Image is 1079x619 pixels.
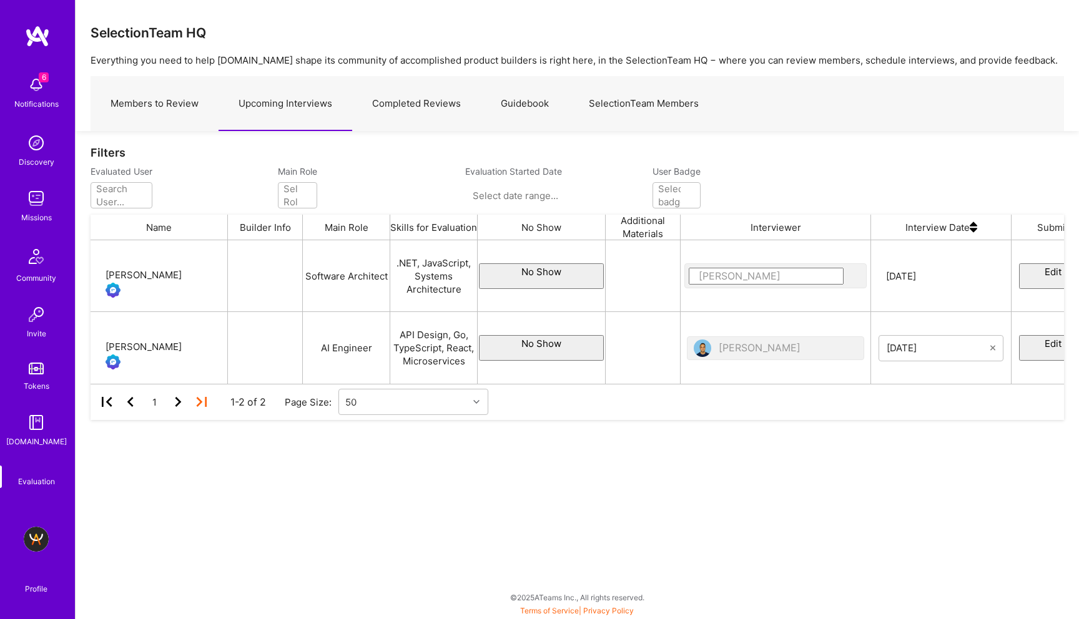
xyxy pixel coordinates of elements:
[303,215,390,240] div: Main Role
[21,569,52,594] a: Profile
[24,527,49,552] img: A.Team - Grow A.Team's Community & Demand
[249,344,258,354] i: icon linkedIn
[16,271,56,285] div: Community
[228,215,303,240] div: Builder Info
[24,379,49,392] div: Tokens
[6,435,67,448] div: [DOMAIN_NAME]
[583,606,634,615] a: Privacy Policy
[686,192,692,198] i: icon Chevron
[520,606,634,615] span: |
[303,240,390,311] div: Software Architect
[32,465,41,475] i: icon SelectionTeam
[144,392,164,412] div: 1
[101,255,182,298] a: [PERSON_NAME]Evaluation Call Booked
[479,335,604,361] button: No Show
[649,348,659,358] i: icon LinkSecondary
[29,363,44,374] img: tokens
[14,97,59,110] div: Notifications
[606,215,681,240] div: Additional Materials
[106,268,182,283] div: [PERSON_NAME]
[24,410,49,435] img: guide book
[520,606,579,615] a: Terms of Service
[106,339,182,354] div: [PERSON_NAME]
[91,54,1064,67] p: Everything you need to help [DOMAIN_NAME] shape its community of accomplished product builders is...
[260,344,270,354] i: icon Website
[106,283,121,298] img: Evaluation Call Booked
[219,77,352,131] a: Upcoming Interviews
[91,25,206,41] h3: SelectionTeam HQ
[39,72,49,82] span: 6
[230,396,266,409] div: 1-2 of 2
[473,399,480,405] i: icon Chevron
[636,348,646,358] i: icon LinkSecondary
[478,215,606,240] div: No Show
[91,77,219,131] a: Members to Review
[18,475,55,488] div: Evaluation
[871,215,1012,240] div: Interview Date
[27,327,46,340] div: Invite
[19,155,54,168] div: Discovery
[96,182,132,208] div: Search User...
[390,215,478,240] div: Skills for Evaluation
[255,272,264,281] i: icon linkedIn
[25,25,50,47] img: logo
[278,165,317,177] label: Main Role
[272,341,282,351] i: icon Mail
[91,146,1064,159] div: Filters
[91,215,228,240] div: Name
[25,582,47,594] div: Profile
[345,396,357,409] div: 50
[21,527,52,552] a: A.Team - Grow A.Team's Community & Demand
[352,77,481,131] a: Completed Reviews
[91,165,152,177] label: Evaluated User
[636,339,646,348] i: icon OrangeDownload
[101,326,182,369] a: [PERSON_NAME]Evaluation Call Booked
[569,77,719,131] a: SelectionTeam Members
[658,182,693,208] div: Select badge...
[283,182,312,208] div: Select Role...
[390,312,478,384] div: API Design, Go, TypeScript, React, Microservices
[681,215,871,240] div: Interviewer
[21,241,51,271] img: Community
[303,312,390,384] div: AI Engineer
[481,77,569,131] a: Guidebook
[302,192,308,198] i: icon Chevron
[75,582,1079,613] div: © 2025 ATeams Inc., All rights reserved.
[653,165,701,177] label: User Badge
[106,354,121,369] img: Evaluation Call Booked
[479,263,604,289] button: No Show
[267,270,276,279] i: icon Mail
[24,302,49,327] img: Invite
[636,271,646,281] i: icon LinkSecondary
[24,130,49,155] img: discovery
[390,240,478,311] div: .NET, JavaScript, Systems Architecture
[970,215,977,240] img: sort
[24,72,49,97] img: bell
[465,165,640,177] label: Evaluation Started Date
[21,211,52,224] div: Missions
[887,342,990,354] input: Select Date...
[24,186,49,211] img: teamwork
[623,348,633,358] i: icon LinkSecondary
[285,396,338,409] div: Page Size:
[137,192,144,198] i: icon Chevron
[473,189,623,202] input: Select date range...
[886,270,1036,282] input: Select Date...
